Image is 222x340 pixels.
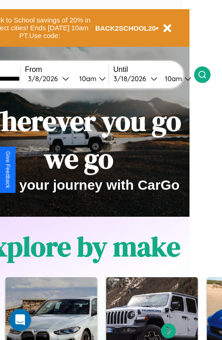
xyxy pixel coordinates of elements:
div: Give Feedback [5,151,11,188]
b: BACK2SCHOOL20 [95,24,156,32]
div: 3 / 18 / 2026 [114,74,151,83]
div: 3 / 8 / 2026 [28,74,62,83]
div: 10am [75,74,99,83]
button: 10am [72,74,108,83]
button: 3/8/2026 [25,74,72,83]
label: Until [114,66,194,74]
div: Open Intercom Messenger [9,309,31,331]
div: 10am [160,74,184,83]
label: From [25,66,108,74]
button: 10am [157,74,194,83]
